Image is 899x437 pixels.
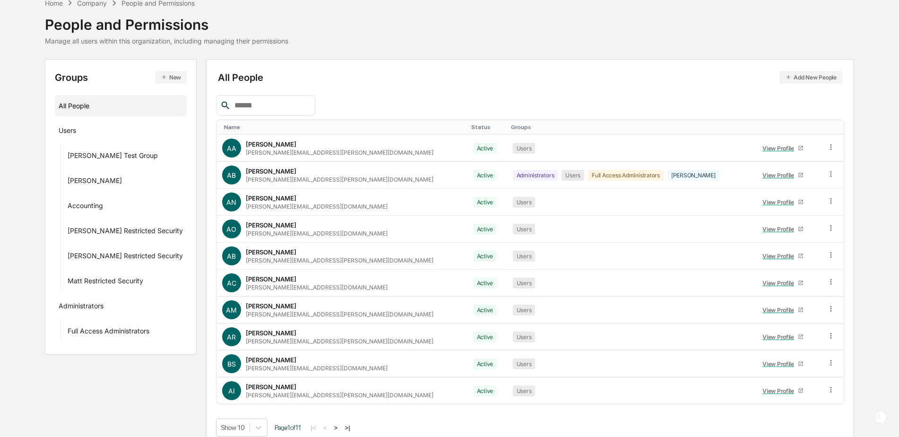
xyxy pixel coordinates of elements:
div: [PERSON_NAME][EMAIL_ADDRESS][DOMAIN_NAME] [246,203,388,210]
a: View Profile [759,357,808,371]
div: Users [513,278,536,288]
div: Active [473,305,497,315]
div: [PERSON_NAME] [246,356,296,364]
iframe: Open customer support [869,406,894,431]
div: [PERSON_NAME] [246,140,296,148]
div: [PERSON_NAME] Test Group [68,151,158,163]
div: Manage all users within this organization, including managing their permissions [45,37,288,45]
span: AB [227,252,236,260]
button: > [331,424,341,432]
a: View Profile [759,249,808,263]
div: People and Permissions [45,9,288,33]
div: View Profile [762,226,798,233]
div: Active [473,332,497,342]
a: View Profile [759,276,808,290]
div: [PERSON_NAME][EMAIL_ADDRESS][PERSON_NAME][DOMAIN_NAME] [246,176,433,183]
button: < [320,424,330,432]
a: View Profile [759,303,808,317]
div: Groups [55,71,187,84]
span: AB [227,171,236,179]
div: View Profile [762,306,798,314]
div: Users [513,224,536,235]
div: View Profile [762,333,798,341]
a: View Profile [759,195,808,210]
a: View Profile [759,222,808,236]
a: Powered byPylon [67,160,114,167]
div: Active [473,385,497,396]
div: [PERSON_NAME] [246,221,296,229]
span: AM [226,306,237,314]
div: [PERSON_NAME][EMAIL_ADDRESS][DOMAIN_NAME] [246,230,388,237]
span: AR [227,333,236,341]
a: View Profile [759,384,808,398]
div: [PERSON_NAME] [246,302,296,310]
div: [PERSON_NAME][EMAIL_ADDRESS][PERSON_NAME][DOMAIN_NAME] [246,149,433,156]
div: Users [513,358,536,369]
button: Add New People [779,71,842,84]
div: View Profile [762,253,798,260]
div: [PERSON_NAME][EMAIL_ADDRESS][DOMAIN_NAME] [246,365,388,372]
div: [PERSON_NAME][EMAIL_ADDRESS][PERSON_NAME][DOMAIN_NAME] [246,338,433,345]
span: AC [227,279,236,287]
div: Users [513,385,536,396]
div: [PERSON_NAME] [667,170,719,181]
div: [PERSON_NAME] [68,176,122,188]
div: All People [218,71,842,84]
a: View Profile [759,141,808,156]
div: Matt Restricted Security [68,277,143,288]
div: Users [513,251,536,262]
a: View Profile [759,168,808,183]
button: >| [342,424,353,432]
div: Active [473,197,497,208]
div: [PERSON_NAME] [246,275,296,283]
div: [PERSON_NAME] Restricted Security [68,227,183,238]
div: Users [513,143,536,154]
span: AN [226,198,236,206]
div: Active [473,224,497,235]
div: [PERSON_NAME] [246,167,296,175]
div: Users [513,197,536,208]
div: Users [513,332,536,342]
div: Active [473,251,497,262]
span: AI [228,387,235,395]
button: |< [308,424,319,432]
div: [PERSON_NAME][EMAIL_ADDRESS][PERSON_NAME][DOMAIN_NAME] [246,311,433,318]
div: Toggle SortBy [829,124,840,131]
div: Toggle SortBy [511,124,749,131]
div: View Profile [762,199,798,206]
div: [PERSON_NAME] [246,248,296,256]
div: [PERSON_NAME] [246,329,296,337]
div: Toggle SortBy [224,124,464,131]
div: Toggle SortBy [471,124,503,131]
span: Pylon [94,160,114,167]
a: View Profile [759,330,808,344]
div: Users [59,126,76,138]
div: Toggle SortBy [757,124,817,131]
div: View Profile [762,172,798,179]
div: View Profile [762,280,798,287]
div: Accounting [68,201,103,213]
div: [PERSON_NAME][EMAIL_ADDRESS][PERSON_NAME][DOMAIN_NAME] [246,257,433,264]
div: Active [473,143,497,154]
span: AO [226,225,236,233]
span: AA [227,144,236,152]
div: Active [473,278,497,288]
div: [PERSON_NAME][EMAIL_ADDRESS][PERSON_NAME][DOMAIN_NAME] [246,392,433,399]
div: [PERSON_NAME] [246,194,296,202]
div: View Profile [762,360,798,367]
div: All People [59,98,183,114]
div: Full Access Administrators [588,170,664,181]
div: Users [513,305,536,315]
span: BS [227,360,236,368]
div: [PERSON_NAME] [246,383,296,391]
div: Full Access Administrators [68,327,149,338]
button: New [155,71,187,84]
div: Active [473,170,497,181]
div: Administrators [59,302,104,313]
div: [PERSON_NAME][EMAIL_ADDRESS][DOMAIN_NAME] [246,284,388,291]
div: Administrators [513,170,558,181]
div: Users [562,170,584,181]
div: Active [473,358,497,369]
span: Page 1 of 11 [275,424,301,431]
